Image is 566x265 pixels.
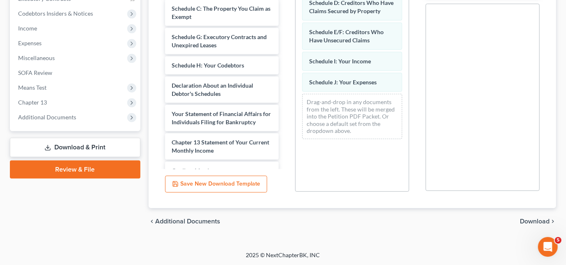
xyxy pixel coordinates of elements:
[538,237,558,257] iframe: Intercom live chat
[18,10,93,17] span: Codebtors Insiders & Notices
[172,139,269,154] span: Chapter 13 Statement of Your Current Monthly Income
[309,58,371,65] span: Schedule I: Your Income
[309,79,377,86] span: Schedule J: Your Expenses
[149,218,155,225] i: chevron_left
[18,40,42,46] span: Expenses
[18,114,76,121] span: Additional Documents
[520,218,556,225] button: Download chevron_right
[18,69,52,76] span: SOFA Review
[10,160,140,179] a: Review & File
[10,138,140,157] a: Download & Print
[302,94,402,139] div: Drag-and-drop in any documents from the left. These will be merged into the Petition PDF Packet. ...
[149,218,220,225] a: chevron_left Additional Documents
[18,25,37,32] span: Income
[155,218,220,225] span: Additional Documents
[18,54,55,61] span: Miscellaneous
[172,167,212,174] span: Creditor Matrix
[172,62,244,69] span: Schedule H: Your Codebtors
[550,218,556,225] i: chevron_right
[172,5,270,20] span: Schedule C: The Property You Claim as Exempt
[520,218,550,225] span: Download
[172,33,267,49] span: Schedule G: Executory Contracts and Unexpired Leases
[309,28,384,44] span: Schedule E/F: Creditors Who Have Unsecured Claims
[18,99,47,106] span: Chapter 13
[18,84,47,91] span: Means Test
[12,65,140,80] a: SOFA Review
[165,176,267,193] button: Save New Download Template
[172,110,271,126] span: Your Statement of Financial Affairs for Individuals Filing for Bankruptcy
[555,237,561,244] span: 5
[172,82,253,97] span: Declaration About an Individual Debtor's Schedules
